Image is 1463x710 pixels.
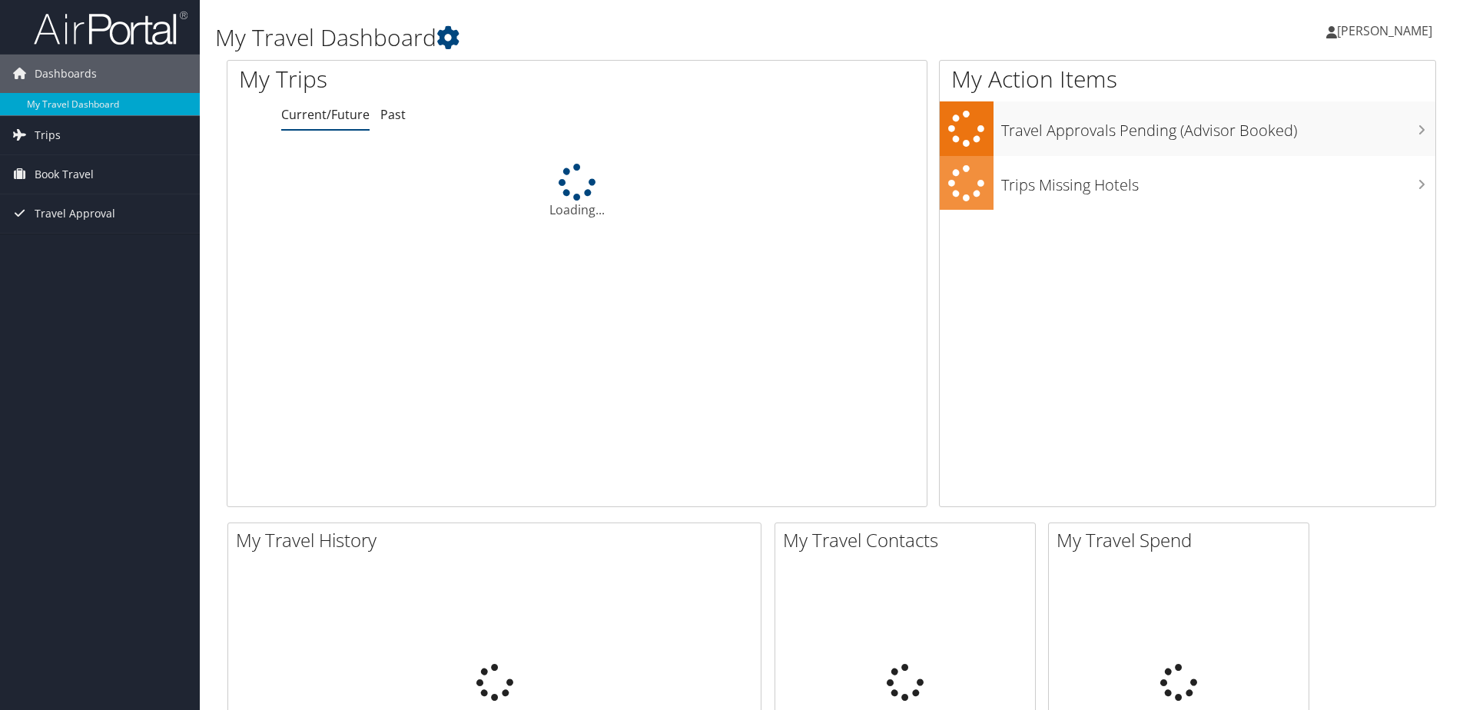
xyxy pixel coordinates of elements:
[35,116,61,154] span: Trips
[236,527,761,553] h2: My Travel History
[940,63,1435,95] h1: My Action Items
[35,194,115,233] span: Travel Approval
[35,55,97,93] span: Dashboards
[35,155,94,194] span: Book Travel
[940,101,1435,156] a: Travel Approvals Pending (Advisor Booked)
[34,10,187,46] img: airportal-logo.png
[1057,527,1309,553] h2: My Travel Spend
[940,156,1435,211] a: Trips Missing Hotels
[1001,112,1435,141] h3: Travel Approvals Pending (Advisor Booked)
[1337,22,1432,39] span: [PERSON_NAME]
[281,106,370,123] a: Current/Future
[783,527,1035,553] h2: My Travel Contacts
[227,164,927,219] div: Loading...
[215,22,1037,54] h1: My Travel Dashboard
[380,106,406,123] a: Past
[1326,8,1448,54] a: [PERSON_NAME]
[239,63,624,95] h1: My Trips
[1001,167,1435,196] h3: Trips Missing Hotels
